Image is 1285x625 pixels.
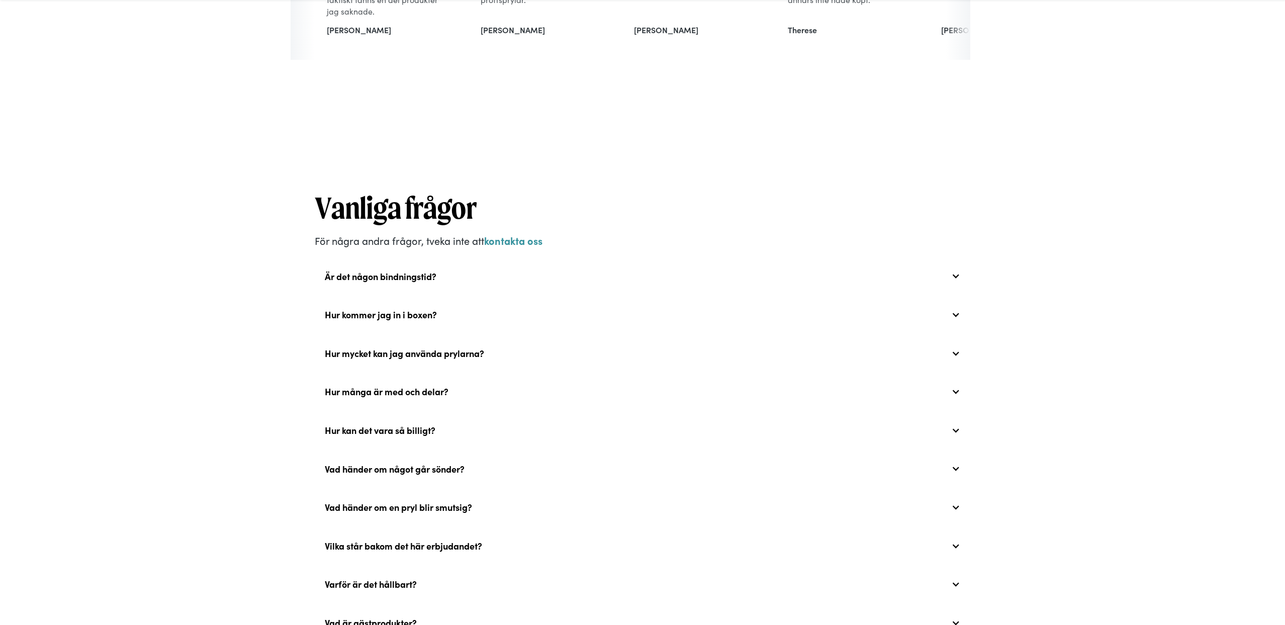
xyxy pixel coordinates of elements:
[325,348,484,359] div: Hur mycket kan jag använda prylarna?
[315,491,970,523] div: Vad händer om en pryl blir smutsig?
[788,25,905,36] div: Therese
[315,414,970,447] div: Hur kan det vara så billigt?
[327,25,444,36] div: [PERSON_NAME]
[315,337,970,370] div: Hur mycket kan jag använda prylarna?
[634,25,752,36] div: [PERSON_NAME]
[941,25,1059,36] div: [PERSON_NAME]
[315,376,970,408] div: Hur många är med och delar?
[315,189,970,227] h1: Vanliga frågor
[325,425,435,436] div: Hur kan det vara så billigt?
[315,453,970,485] div: Vad händer om något går sönder?
[325,541,482,552] div: Vilka står bakom det här erbjudandet?
[481,25,598,36] div: [PERSON_NAME]
[325,464,465,475] div: Vad händer om något går sönder?
[315,568,970,600] div: Varför är det hållbart?
[325,309,437,320] div: Hur kommer jag in i boxen?
[315,233,970,248] p: För några andra frågor, tveka inte att
[315,260,970,292] div: Är det någon bindningstid?
[315,299,970,331] div: Hur kommer jag in i boxen?
[484,233,542,247] a: kontakta oss
[325,386,448,397] div: Hur många är med och delar?
[325,502,472,513] div: Vad händer om en pryl blir smutsig?
[315,530,970,562] div: Vilka står bakom det här erbjudandet?
[325,579,417,590] div: Varför är det hållbart?
[325,271,436,282] div: Är det någon bindningstid?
